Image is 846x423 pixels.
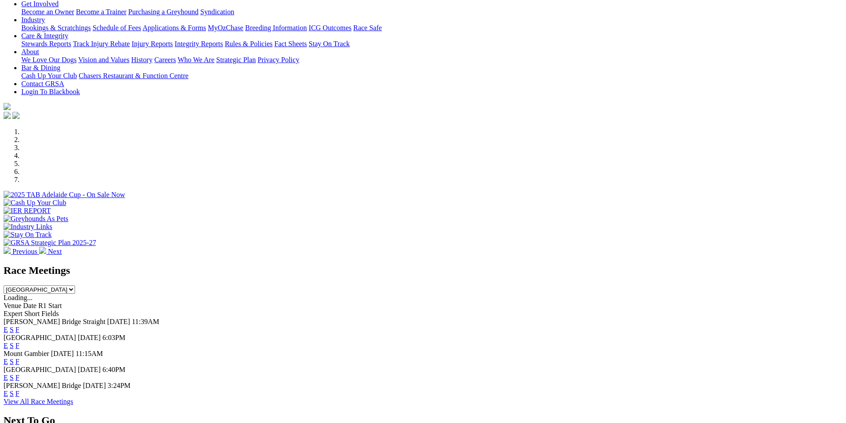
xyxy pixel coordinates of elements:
a: Stewards Reports [21,40,71,47]
a: Become a Trainer [76,8,127,16]
span: Loading... [4,294,32,301]
span: [DATE] [83,382,106,389]
a: F [16,374,20,381]
img: chevron-right-pager-white.svg [39,247,46,254]
a: ICG Outcomes [309,24,351,32]
span: Venue [4,302,21,309]
img: logo-grsa-white.png [4,103,11,110]
span: 6:03PM [103,334,126,341]
a: About [21,48,39,55]
a: S [10,390,14,397]
a: F [16,326,20,333]
a: View All Race Meetings [4,398,73,405]
span: Short [24,310,40,317]
div: Care & Integrity [21,40,842,48]
a: Purchasing a Greyhound [128,8,199,16]
span: Fields [41,310,59,317]
a: Who We Are [178,56,214,63]
a: S [10,374,14,381]
span: 6:40PM [103,366,126,373]
a: F [16,342,20,349]
a: Previous [4,248,39,255]
span: [PERSON_NAME] Bridge [4,382,81,389]
span: Next [48,248,62,255]
img: Industry Links [4,223,52,231]
a: S [10,326,14,333]
a: Fact Sheets [274,40,307,47]
a: E [4,374,8,381]
div: Get Involved [21,8,842,16]
div: Industry [21,24,842,32]
a: Breeding Information [245,24,307,32]
a: Industry [21,16,45,24]
span: 3:24PM [107,382,131,389]
a: Rules & Policies [225,40,273,47]
img: twitter.svg [12,112,20,119]
a: S [10,342,14,349]
img: GRSA Strategic Plan 2025-27 [4,239,96,247]
img: Stay On Track [4,231,52,239]
a: Injury Reports [131,40,173,47]
a: MyOzChase [208,24,243,32]
a: Cash Up Your Club [21,72,77,79]
span: [DATE] [78,366,101,373]
a: Care & Integrity [21,32,68,40]
a: Contact GRSA [21,80,64,87]
a: Bookings & Scratchings [21,24,91,32]
span: Mount Gambier [4,350,49,357]
span: Previous [12,248,37,255]
a: Strategic Plan [216,56,256,63]
a: E [4,326,8,333]
span: 11:39AM [132,318,159,325]
a: E [4,358,8,365]
span: [GEOGRAPHIC_DATA] [4,334,76,341]
img: 2025 TAB Adelaide Cup - On Sale Now [4,191,125,199]
a: Login To Blackbook [21,88,80,95]
a: Race Safe [353,24,381,32]
a: History [131,56,152,63]
a: F [16,358,20,365]
a: Chasers Restaurant & Function Centre [79,72,188,79]
a: F [16,390,20,397]
span: [DATE] [51,350,74,357]
img: facebook.svg [4,112,11,119]
a: Stay On Track [309,40,350,47]
a: E [4,342,8,349]
a: Integrity Reports [175,40,223,47]
img: Cash Up Your Club [4,199,66,207]
a: Become an Owner [21,8,74,16]
img: IER REPORT [4,207,51,215]
a: E [4,390,8,397]
a: Syndication [200,8,234,16]
span: Expert [4,310,23,317]
a: Privacy Policy [258,56,299,63]
a: Careers [154,56,176,63]
span: [DATE] [107,318,130,325]
a: Schedule of Fees [92,24,141,32]
a: S [10,358,14,365]
span: [PERSON_NAME] Bridge Straight [4,318,105,325]
div: About [21,56,842,64]
img: Greyhounds As Pets [4,215,68,223]
a: Vision and Values [78,56,129,63]
span: Date [23,302,36,309]
a: Track Injury Rebate [73,40,130,47]
a: Bar & Dining [21,64,60,71]
span: R1 Start [38,302,62,309]
div: Bar & Dining [21,72,842,80]
span: [DATE] [78,334,101,341]
span: 11:15AM [75,350,103,357]
h2: Race Meetings [4,265,842,277]
a: We Love Our Dogs [21,56,76,63]
a: Next [39,248,62,255]
a: Applications & Forms [143,24,206,32]
img: chevron-left-pager-white.svg [4,247,11,254]
span: [GEOGRAPHIC_DATA] [4,366,76,373]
